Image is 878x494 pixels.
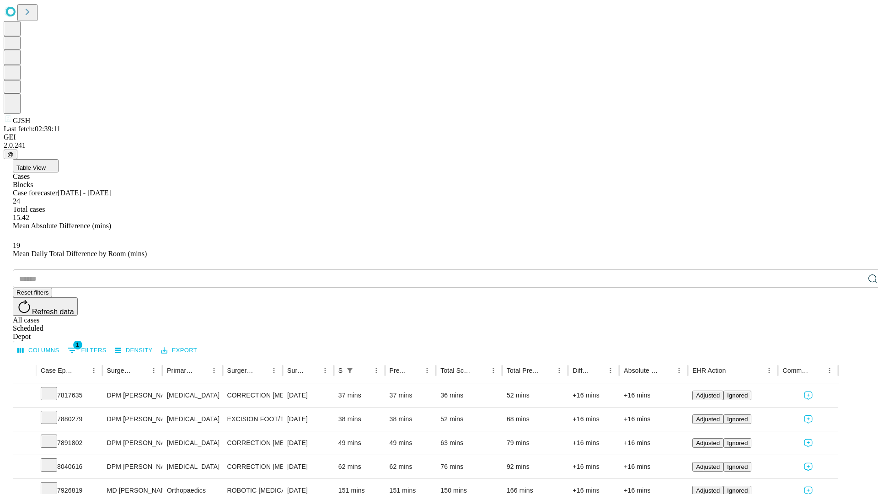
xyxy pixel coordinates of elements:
[15,344,62,358] button: Select columns
[16,289,48,296] span: Reset filters
[73,340,82,349] span: 1
[107,384,158,407] div: DPM [PERSON_NAME] [PERSON_NAME]
[338,367,343,374] div: Scheduled In Room Duration
[13,159,59,172] button: Table View
[540,364,553,377] button: Sort
[727,440,748,446] span: Ignored
[810,364,823,377] button: Sort
[390,455,432,478] div: 62 mins
[727,463,748,470] span: Ignored
[41,455,98,478] div: 8040616
[553,364,566,377] button: Menu
[763,364,776,377] button: Menu
[624,408,683,431] div: +16 mins
[573,431,615,455] div: +16 mins
[134,364,147,377] button: Sort
[591,364,604,377] button: Sort
[390,384,432,407] div: 37 mins
[692,391,723,400] button: Adjusted
[287,455,329,478] div: [DATE]
[338,384,380,407] div: 37 mins
[167,367,193,374] div: Primary Service
[227,408,278,431] div: EXCISION FOOT/TOE SUBQ TUMOR, 1.5 CM OR MORE
[13,205,45,213] span: Total cases
[390,431,432,455] div: 49 mins
[208,364,220,377] button: Menu
[32,308,74,316] span: Refresh data
[474,364,487,377] button: Sort
[18,459,32,475] button: Expand
[723,414,751,424] button: Ignored
[287,431,329,455] div: [DATE]
[167,408,218,431] div: [MEDICAL_DATA]
[75,364,87,377] button: Sort
[660,364,673,377] button: Sort
[343,364,356,377] button: Show filters
[41,431,98,455] div: 7891802
[287,367,305,374] div: Surgery Date
[16,164,46,171] span: Table View
[18,435,32,451] button: Expand
[624,384,683,407] div: +16 mins
[357,364,370,377] button: Sort
[624,431,683,455] div: +16 mins
[440,431,498,455] div: 63 mins
[255,364,268,377] button: Sort
[421,364,434,377] button: Menu
[13,288,52,297] button: Reset filters
[440,384,498,407] div: 36 mins
[287,408,329,431] div: [DATE]
[696,392,720,399] span: Adjusted
[195,364,208,377] button: Sort
[41,408,98,431] div: 7880279
[159,344,199,358] button: Export
[408,364,421,377] button: Sort
[782,367,809,374] div: Comments
[573,408,615,431] div: +16 mins
[727,487,748,494] span: Ignored
[604,364,617,377] button: Menu
[440,455,498,478] div: 76 mins
[390,367,407,374] div: Predicted In Room Duration
[287,384,329,407] div: [DATE]
[692,367,726,374] div: EHR Action
[319,364,332,377] button: Menu
[268,364,280,377] button: Menu
[41,384,98,407] div: 7817635
[227,384,278,407] div: CORRECTION [MEDICAL_DATA]
[673,364,685,377] button: Menu
[723,462,751,472] button: Ignored
[507,431,564,455] div: 79 mins
[440,367,473,374] div: Total Scheduled Duration
[727,416,748,423] span: Ignored
[65,343,109,358] button: Show filters
[13,242,20,249] span: 19
[13,222,111,230] span: Mean Absolute Difference (mins)
[4,141,874,150] div: 2.0.241
[440,408,498,431] div: 52 mins
[13,117,30,124] span: GJSH
[723,391,751,400] button: Ignored
[507,408,564,431] div: 68 mins
[147,364,160,377] button: Menu
[338,408,380,431] div: 38 mins
[507,367,540,374] div: Total Predicted Duration
[507,455,564,478] div: 92 mins
[4,150,17,159] button: @
[167,431,218,455] div: [MEDICAL_DATA]
[338,431,380,455] div: 49 mins
[692,438,723,448] button: Adjusted
[13,250,147,258] span: Mean Daily Total Difference by Room (mins)
[107,367,134,374] div: Surgeon Name
[167,384,218,407] div: [MEDICAL_DATA]
[390,408,432,431] div: 38 mins
[107,408,158,431] div: DPM [PERSON_NAME] [PERSON_NAME]
[573,367,590,374] div: Difference
[18,412,32,428] button: Expand
[723,438,751,448] button: Ignored
[624,367,659,374] div: Absolute Difference
[107,455,158,478] div: DPM [PERSON_NAME] [PERSON_NAME]
[18,388,32,404] button: Expand
[7,151,14,158] span: @
[338,455,380,478] div: 62 mins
